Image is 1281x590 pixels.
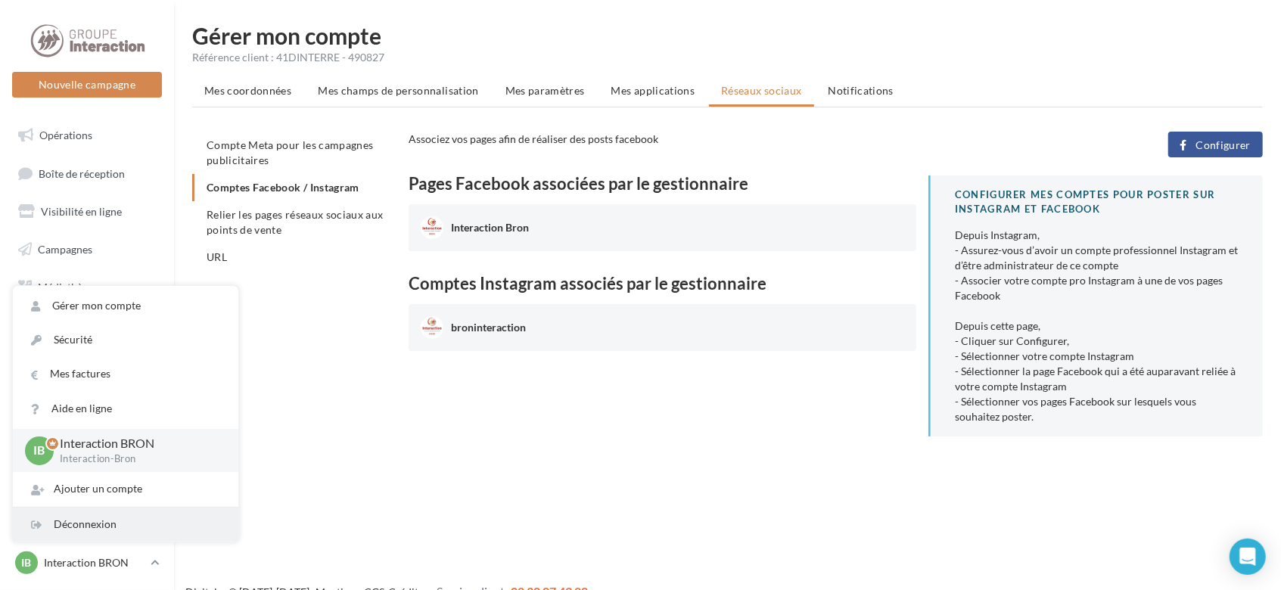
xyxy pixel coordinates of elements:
[12,72,162,98] button: Nouvelle campagne
[60,435,214,452] p: Interaction BRON
[207,208,384,236] span: Relier les pages réseaux sociaux aux points de vente
[204,84,291,97] span: Mes coordonnées
[13,392,238,426] a: Aide en ligne
[409,132,658,145] span: Associez vos pages afin de réaliser des posts facebook
[13,472,238,506] div: Ajouter un compte
[409,275,916,292] div: Comptes Instagram associés par le gestionnaire
[451,221,529,234] span: Interaction Bron
[38,280,100,293] span: Médiathèque
[611,84,695,97] span: Mes applications
[192,24,1263,47] h1: Gérer mon compte
[9,120,165,151] a: Opérations
[13,357,238,391] a: Mes factures
[34,442,45,459] span: IB
[1230,539,1266,575] div: Open Intercom Messenger
[13,289,238,323] a: Gérer mon compte
[9,234,165,265] a: Campagnes
[60,452,214,466] p: Interaction-Bron
[451,321,526,334] span: broninteraction
[955,228,1239,424] div: Depuis Instagram, - Assurez-vous d’avoir un compte professionnel Instagram et d’être administrate...
[9,309,165,340] a: Calendrier
[207,138,374,166] span: Compte Meta pour les campagnes publicitaires
[955,188,1239,216] div: CONFIGURER MES COMPTES POUR POSTER sur instagram et facebook
[22,555,32,570] span: IB
[44,555,145,570] p: Interaction BRON
[1195,139,1251,151] span: Configurer
[39,129,92,141] span: Opérations
[207,250,227,263] span: URL
[12,548,162,577] a: IB Interaction BRON
[41,205,122,218] span: Visibilité en ligne
[38,243,92,256] span: Campagnes
[192,50,1263,65] div: Référence client : 41DINTERRE - 490827
[9,157,165,190] a: Boîte de réception
[9,272,165,303] a: Médiathèque
[1168,132,1263,157] button: Configurer
[9,196,165,228] a: Visibilité en ligne
[505,84,585,97] span: Mes paramètres
[13,323,238,357] a: Sécurité
[409,175,916,192] div: Pages Facebook associées par le gestionnaire
[13,508,238,542] div: Déconnexion
[829,84,894,97] span: Notifications
[318,84,479,97] span: Mes champs de personnalisation
[39,166,125,179] span: Boîte de réception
